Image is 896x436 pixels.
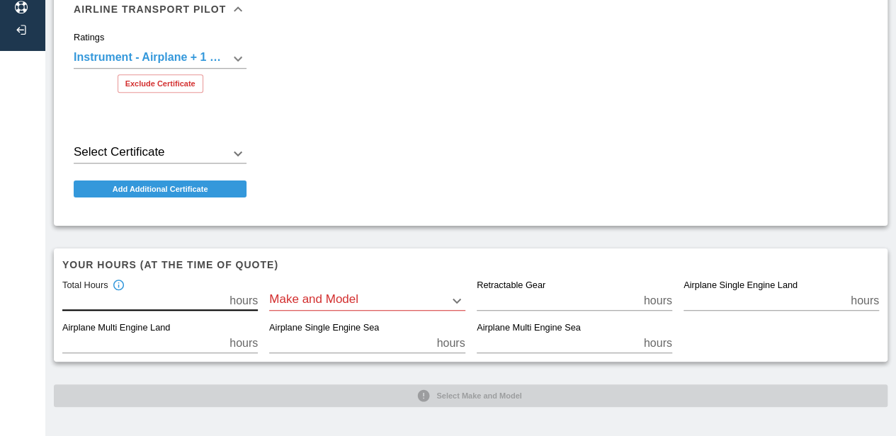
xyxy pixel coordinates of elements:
div: Total Hours [62,279,125,292]
svg: Total hours in fixed-wing aircraft [112,279,125,292]
h6: Airline Transport Pilot [74,4,226,14]
h6: Your hours (at the time of quote) [62,257,879,272]
label: Airplane Single Engine Sea [269,321,379,334]
p: hours [229,335,258,352]
div: Airline Transport Pilot [62,32,258,104]
label: Airplane Multi Engine Sea [477,321,581,334]
p: hours [644,335,672,352]
p: hours [436,335,465,352]
label: Airplane Multi Engine Land [62,321,170,334]
label: Ratings [74,31,104,44]
p: hours [229,292,258,309]
label: Retractable Gear [477,279,545,292]
p: hours [851,292,879,309]
button: Exclude Certificate [118,74,203,93]
button: Add Additional Certificate [74,180,246,197]
div: Instrument - Airplane + 4 more [74,49,246,69]
label: Airplane Single Engine Land [684,279,798,292]
p: hours [644,292,672,309]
